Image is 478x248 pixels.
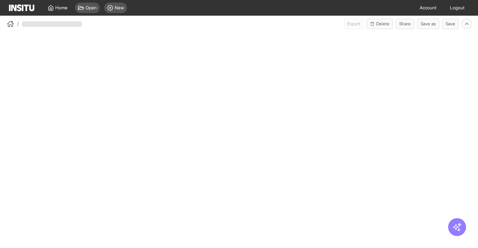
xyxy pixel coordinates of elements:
[367,19,393,29] button: Delete
[55,5,68,11] span: Home
[17,20,19,28] span: /
[6,19,19,28] button: /
[344,19,364,29] button: Export
[86,5,97,11] span: Open
[396,19,414,29] button: Share
[417,19,439,29] button: Save as
[115,5,124,11] span: New
[344,19,364,29] span: Can currently only export from Insights reports.
[9,4,34,11] img: Logo
[442,19,459,29] button: Save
